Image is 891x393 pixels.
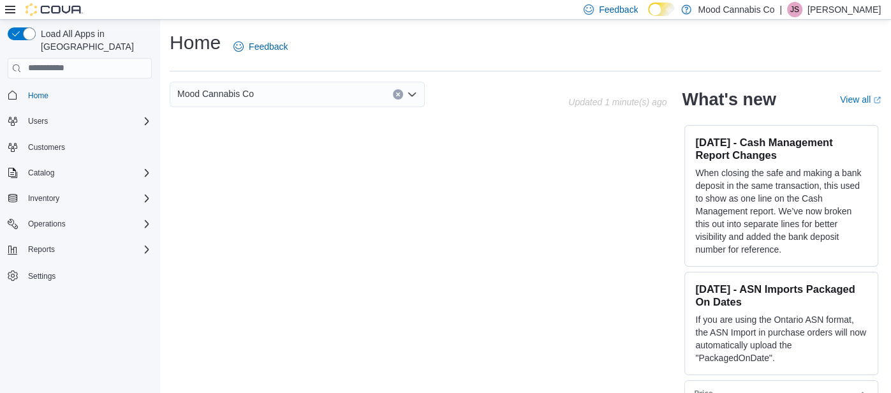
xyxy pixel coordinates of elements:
button: Users [23,114,53,129]
input: Dark Mode [648,3,675,16]
a: View allExternal link [840,94,881,105]
a: Customers [23,140,70,155]
span: Feedback [249,40,288,53]
span: Feedback [599,3,638,16]
h2: What's new [682,89,776,110]
span: Home [23,87,152,103]
button: Inventory [23,191,64,206]
span: Dark Mode [648,16,649,17]
p: Mood Cannabis Co [698,2,774,17]
p: | [779,2,782,17]
button: Reports [3,241,157,258]
p: When closing the safe and making a bank deposit in the same transaction, this used to show as one... [695,167,867,256]
span: Customers [23,139,152,155]
h3: [DATE] - ASN Imports Packaged On Dates [695,283,867,308]
button: Reports [23,242,60,257]
span: Catalog [23,165,152,181]
nav: Complex example [8,81,152,318]
span: Settings [28,271,55,281]
h1: Home [170,30,221,56]
span: Load All Apps in [GEOGRAPHIC_DATA] [36,27,152,53]
span: Settings [23,267,152,283]
a: Feedback [228,34,293,59]
a: Home [23,88,54,103]
span: Mood Cannabis Co [177,86,254,101]
a: Settings [23,269,61,284]
span: Operations [28,219,66,229]
span: Reports [28,244,55,255]
button: Operations [23,216,71,232]
span: JS [790,2,799,17]
h3: [DATE] - Cash Management Report Changes [695,136,867,161]
button: Open list of options [407,89,417,100]
p: If you are using the Ontario ASN format, the ASN Import in purchase orders will now automatically... [695,313,867,364]
span: Customers [28,142,65,152]
span: Reports [23,242,152,257]
button: Clear input [393,89,403,100]
span: Operations [23,216,152,232]
button: Settings [3,266,157,285]
span: Users [28,116,48,126]
p: [PERSON_NAME] [807,2,881,17]
button: Customers [3,138,157,156]
button: Inventory [3,189,157,207]
span: Inventory [28,193,59,204]
button: Users [3,112,157,130]
button: Operations [3,215,157,233]
svg: External link [873,96,881,104]
button: Catalog [23,165,59,181]
span: Catalog [28,168,54,178]
button: Catalog [3,164,157,182]
img: Cova [26,3,83,16]
span: Inventory [23,191,152,206]
span: Home [28,91,48,101]
button: Home [3,86,157,105]
p: Updated 1 minute(s) ago [568,97,666,107]
div: Jazmine Strand [787,2,802,17]
span: Users [23,114,152,129]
